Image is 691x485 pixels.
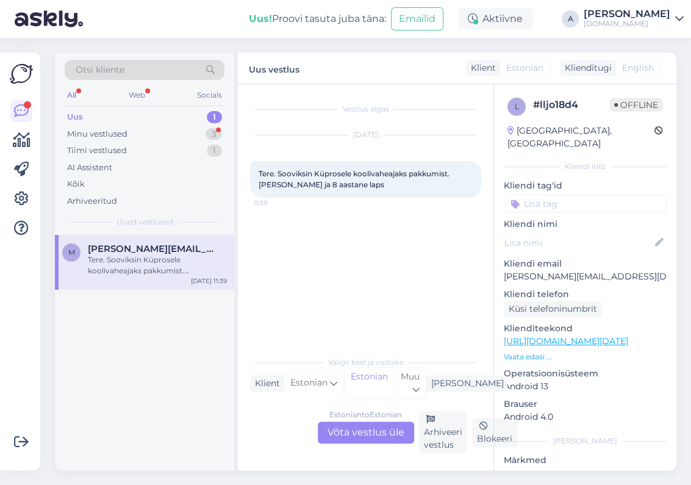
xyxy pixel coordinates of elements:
span: Tere. Sooviksin Küprosele koolivaheajaks pakkumist. [PERSON_NAME] ja 8 aastane laps [259,169,451,189]
div: Küsi telefoninumbrit [504,301,602,317]
div: 1 [207,111,222,123]
div: Klient [466,62,496,74]
input: Lisa nimi [504,236,653,250]
a: [PERSON_NAME][DOMAIN_NAME] [584,9,684,29]
a: [URL][DOMAIN_NAME][DATE] [504,336,628,347]
p: Vaata edasi ... [504,351,667,362]
span: Otsi kliente [76,63,124,76]
div: # lljo18d4 [533,98,609,112]
span: Estonian [290,376,328,390]
button: Emailid [391,7,443,31]
div: Estonian to Estonian [329,409,402,420]
div: Tiimi vestlused [67,145,127,157]
p: Android 4.0 [504,411,667,423]
div: 1 [207,145,222,157]
p: Kliendi email [504,257,667,270]
div: [PERSON_NAME] [584,9,670,19]
div: 3 [206,128,222,140]
div: A [562,10,579,27]
p: [PERSON_NAME][EMAIL_ADDRESS][DOMAIN_NAME] [504,270,667,283]
div: Blokeeri [472,418,517,447]
p: Brauser [504,398,667,411]
img: Askly Logo [10,62,33,85]
div: Aktiivne [458,8,532,30]
span: English [622,62,654,74]
div: [PERSON_NAME] [426,377,504,390]
p: Klienditeekond [504,322,667,335]
span: 11:39 [254,198,299,207]
div: Proovi tasuta juba täna: [249,12,386,26]
div: Klient [250,377,280,390]
div: Tere. Sooviksin Küprosele koolivaheajaks pakkumist. [PERSON_NAME] ja 8 aastane laps [88,254,227,276]
b: Uus! [249,13,272,24]
div: Valige keel ja vastake [250,357,481,368]
span: merle.metssalu@gmail.com [88,243,215,254]
div: [DATE] 11:39 [191,276,227,286]
div: Vestlus algas [250,104,481,115]
span: Offline [609,98,663,112]
p: Android 13 [504,380,667,393]
div: [GEOGRAPHIC_DATA], [GEOGRAPHIC_DATA] [507,124,654,150]
div: Estonian [345,368,394,399]
input: Lisa tag [504,195,667,213]
div: Võta vestlus üle [318,422,414,444]
p: Kliendi tag'id [504,179,667,192]
label: Uus vestlus [249,60,299,76]
div: Minu vestlused [67,128,127,140]
div: Web [126,87,148,103]
span: Muu [401,371,420,382]
span: Uued vestlused [116,217,173,228]
div: Klienditugi [560,62,612,74]
div: Arhiveeri vestlus [419,411,467,453]
div: Arhiveeritud [67,195,117,207]
p: Kliendi telefon [504,288,667,301]
p: Märkmed [504,454,667,467]
div: Socials [195,87,224,103]
span: m [68,248,75,257]
div: AI Assistent [67,162,112,174]
span: Estonian [506,62,543,74]
div: [PERSON_NAME] [504,436,667,447]
span: l [515,102,519,111]
div: Kliendi info [504,161,667,172]
p: Operatsioonisüsteem [504,367,667,380]
p: Kliendi nimi [504,218,667,231]
div: [DATE] [250,129,481,140]
div: All [65,87,79,103]
div: Uus [67,111,83,123]
div: [DOMAIN_NAME] [584,19,670,29]
div: Kõik [67,178,85,190]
